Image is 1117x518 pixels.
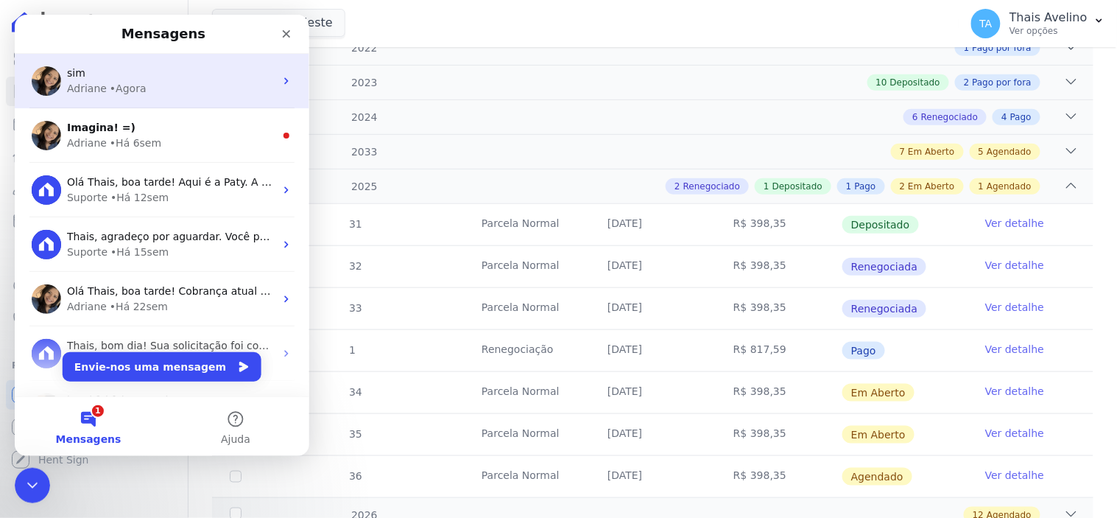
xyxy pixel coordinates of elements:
[52,270,488,282] span: Olá Thais, boa tarde! Cobrança atual cancelada e data de vemncimento alterada. ; )
[17,161,46,190] img: Profile image for Suporte
[17,215,46,245] img: Profile image for Suporte
[979,180,984,193] span: 1
[464,246,590,287] td: Parcela Normal
[900,145,906,158] span: 7
[52,161,665,173] span: Olá Thais, boa tarde! Aqui é a Paty. A Adri finalizou o expediente, amanhã cedo poderá lhe posici...
[41,419,107,430] span: Mensagens
[590,330,716,371] td: [DATE]
[900,180,906,193] span: 2
[17,379,46,408] img: Profile image for Adriane
[17,270,46,299] img: Profile image for Adriane
[464,330,590,371] td: Renegociação
[890,76,940,89] span: Depositado
[52,121,92,136] div: Adriane
[348,302,362,314] span: 33
[590,288,716,329] td: [DATE]
[842,426,915,444] span: Em Aberto
[464,204,590,245] td: Parcela Normal
[590,414,716,455] td: [DATE]
[876,76,887,89] span: 10
[716,246,842,287] td: R$ 398,35
[147,382,295,441] button: Ajuda
[1001,111,1007,124] span: 4
[95,284,153,300] div: • Há 22sem
[985,468,1044,483] a: Ver detalhe
[716,456,842,497] td: R$ 398,35
[985,342,1044,357] a: Ver detalhe
[6,239,182,268] a: Transferências
[912,111,918,124] span: 6
[52,52,71,64] span: sim
[908,180,954,193] span: Em Aberto
[985,384,1044,399] a: Ver detalhe
[6,271,182,301] a: Crédito
[842,300,926,318] span: Renegociada
[6,77,182,106] a: Contratos
[6,44,182,74] a: Visão Geral
[716,414,842,455] td: R$ 398,35
[855,180,876,193] span: Pago
[987,145,1032,158] span: Agendado
[348,218,362,230] span: 31
[17,106,46,136] img: Profile image for Adriane
[12,357,176,374] div: Plataformas
[52,175,93,191] div: Suporte
[985,216,1044,231] a: Ver detalhe
[716,372,842,413] td: R$ 398,35
[683,180,740,193] span: Renegociado
[842,468,912,486] span: Agendado
[985,426,1044,441] a: Ver detalhe
[52,379,197,391] span: igual foi feito anteriormente
[842,216,919,234] span: Depositado
[6,380,182,410] a: Recebíveis
[964,41,970,55] span: 1
[52,230,93,245] div: Suporte
[1009,25,1088,37] p: Ver opções
[348,386,362,398] span: 34
[987,180,1032,193] span: Agendado
[959,3,1117,44] button: TA Thais Avelino Ver opções
[348,260,362,272] span: 32
[464,372,590,413] td: Parcela Normal
[17,324,46,354] img: Profile image for Suporte
[921,111,978,124] span: Renegociado
[464,414,590,455] td: Parcela Normal
[6,174,182,203] a: Clientes
[985,300,1044,315] a: Ver detalhe
[590,246,716,287] td: [DATE]
[716,204,842,245] td: R$ 398,35
[764,180,769,193] span: 1
[96,175,154,191] div: • Há 12sem
[212,9,345,37] button: Urbis Nordeste
[95,66,132,82] div: • Agora
[6,109,182,139] a: Parcelas
[6,413,182,442] a: Conta Hent
[348,470,362,482] span: 36
[772,180,822,193] span: Depositado
[908,145,954,158] span: Em Aberto
[985,258,1044,273] a: Ver detalhe
[52,325,861,337] span: Thais, bom dia! Sua solicitação foi concluída, as parcelas já foram atualizadas para "Agendado" e...
[716,288,842,329] td: R$ 398,35
[973,41,1032,55] span: Pago por fora
[980,18,993,29] span: TA
[52,284,92,300] div: Adriane
[6,206,182,236] a: Minha Carteira
[1010,111,1032,124] span: Pago
[48,337,247,367] button: Envie-nos uma mensagem
[590,456,716,497] td: [DATE]
[674,180,680,193] span: 2
[464,456,590,497] td: Parcela Normal
[842,258,926,276] span: Renegociada
[6,141,182,171] a: Lotes
[973,76,1032,89] span: Pago por fora
[1009,10,1088,25] p: Thais Avelino
[964,76,970,89] span: 2
[6,304,182,333] a: Negativação
[206,419,236,430] span: Ajuda
[842,342,885,360] span: Pago
[979,145,984,158] span: 5
[96,230,154,245] div: • Há 15sem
